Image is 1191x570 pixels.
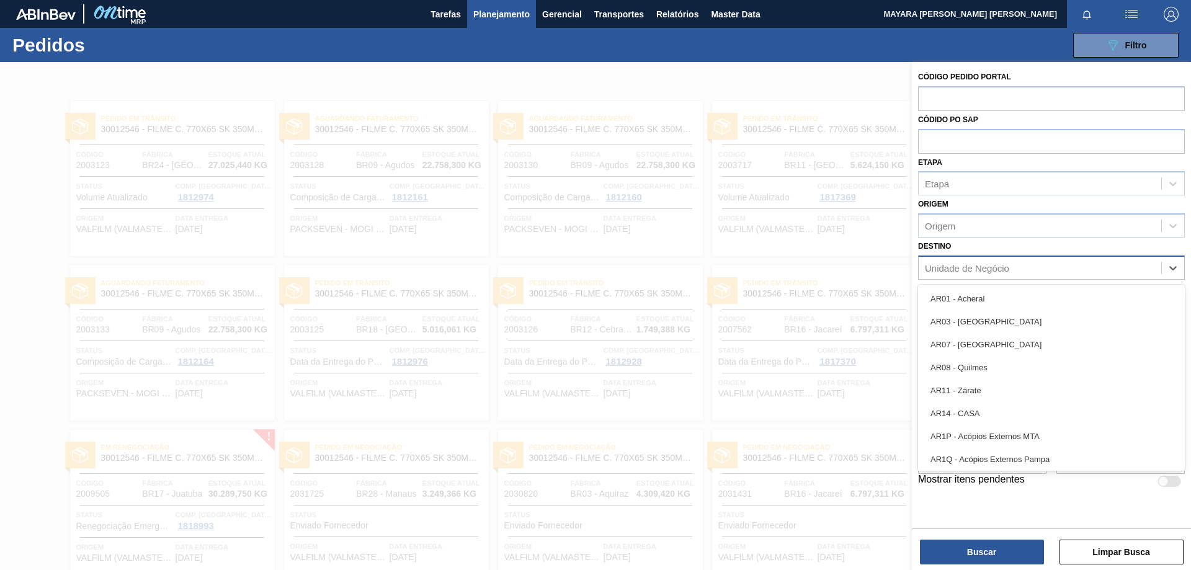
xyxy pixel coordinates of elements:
div: AR1P - Acópios Externos MTA [918,425,1185,448]
div: AR07 - [GEOGRAPHIC_DATA] [918,333,1185,356]
div: AR1Q - Acópios Externos Pampa [918,448,1185,471]
button: Filtro [1073,33,1179,58]
span: Relatórios [656,7,698,22]
button: Notificações [1067,6,1107,23]
div: AR08 - Quilmes [918,356,1185,379]
span: Master Data [711,7,760,22]
div: Etapa [925,179,949,189]
span: Filtro [1125,40,1147,50]
span: Planejamento [473,7,530,22]
img: userActions [1124,7,1139,22]
label: Etapa [918,158,942,167]
div: AR01 - Acheral [918,287,1185,310]
span: Tarefas [430,7,461,22]
h1: Pedidos [12,38,198,52]
label: Origem [918,200,948,208]
label: Mostrar itens pendentes [918,474,1025,489]
div: AR11 - Zárate [918,379,1185,402]
div: Unidade de Negócio [925,262,1009,273]
div: AR14 - CASA [918,402,1185,425]
label: Códido PO SAP [918,115,978,124]
img: Logout [1164,7,1179,22]
label: Código Pedido Portal [918,73,1011,81]
div: Origem [925,221,955,231]
span: Gerencial [542,7,582,22]
label: Destino [918,242,951,251]
img: TNhmsLtSVTkK8tSr43FrP2fwEKptu5GPRR3wAAAABJRU5ErkJggg== [16,9,76,20]
span: Transportes [594,7,644,22]
label: Carteira [918,284,957,293]
div: AR03 - [GEOGRAPHIC_DATA] [918,310,1185,333]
